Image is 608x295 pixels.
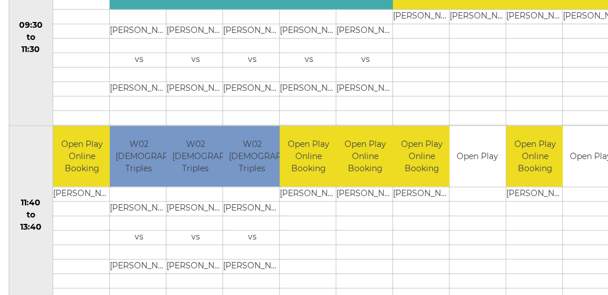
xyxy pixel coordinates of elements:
[223,230,281,245] td: vs
[280,53,338,68] td: vs
[280,82,338,97] td: [PERSON_NAME]
[223,201,281,216] td: [PERSON_NAME]
[393,10,451,24] td: [PERSON_NAME]
[223,126,281,187] td: W02 [DEMOGRAPHIC_DATA] Triples
[336,53,395,68] td: vs
[223,53,281,68] td: vs
[166,24,225,39] td: [PERSON_NAME]
[450,126,506,187] td: Open Play
[110,259,168,274] td: [PERSON_NAME]
[280,24,338,39] td: [PERSON_NAME]
[223,259,281,274] td: [PERSON_NAME]
[280,187,338,201] td: [PERSON_NAME]
[166,230,225,245] td: vs
[110,53,168,68] td: vs
[110,230,168,245] td: vs
[110,126,168,187] td: W02 [DEMOGRAPHIC_DATA] Triples
[166,126,225,187] td: W02 [DEMOGRAPHIC_DATA] Triples
[110,24,168,39] td: [PERSON_NAME]
[53,126,112,187] td: Open Play Online Booking
[393,187,451,201] td: [PERSON_NAME]
[336,126,395,187] td: Open Play Online Booking
[450,10,508,24] td: [PERSON_NAME]
[110,201,168,216] td: [PERSON_NAME]
[166,201,225,216] td: [PERSON_NAME]
[166,53,225,68] td: vs
[393,126,451,187] td: Open Play Online Booking
[166,82,225,97] td: [PERSON_NAME]
[223,24,281,39] td: [PERSON_NAME]
[506,126,565,187] td: Open Play Online Booking
[223,82,281,97] td: [PERSON_NAME]
[506,187,565,201] td: [PERSON_NAME]
[110,82,168,97] td: [PERSON_NAME]
[336,187,395,201] td: [PERSON_NAME]
[280,126,338,187] td: Open Play Online Booking
[336,82,395,97] td: [PERSON_NAME]
[166,259,225,274] td: [PERSON_NAME]
[506,10,565,24] td: [PERSON_NAME]
[53,187,112,201] td: [PERSON_NAME]
[336,24,395,39] td: [PERSON_NAME]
